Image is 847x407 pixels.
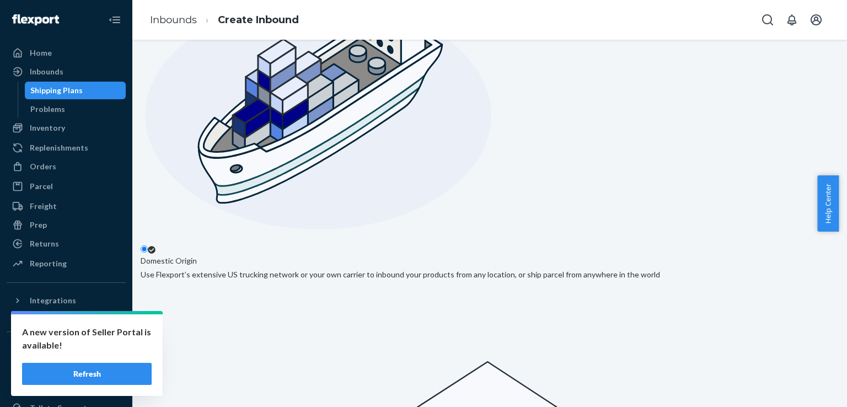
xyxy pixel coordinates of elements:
div: Parcel [30,181,53,192]
a: Problems [25,100,126,118]
a: Inbounds [7,63,126,81]
div: Orders [30,161,56,172]
a: Create Inbound [218,14,299,26]
button: Open notifications [781,9,803,31]
div: Freight [30,201,57,212]
a: Returns [7,235,126,253]
div: Home [30,47,52,58]
a: Settings [7,381,126,398]
a: Freight [7,197,126,215]
ol: breadcrumbs [141,4,308,36]
div: Problems [30,104,65,115]
a: Home [7,44,126,62]
button: Integrations [7,292,126,309]
a: Inbounds [150,14,197,26]
a: Inventory [7,119,126,137]
div: Prep [30,219,47,231]
div: Use Flexport’s extensive US trucking network or your own carrier to inbound your products from an... [141,269,660,280]
input: Domestic OriginUse Flexport’s extensive US trucking network or your own carrier to inbound your p... [141,245,148,253]
a: Orders [7,158,126,175]
a: Reporting [7,255,126,272]
div: Domestic Origin [141,255,197,266]
button: Help Center [817,175,839,232]
a: Add Fast Tag [7,363,126,376]
a: Add Integration [7,314,126,327]
div: Shipping Plans [30,85,83,96]
div: Inventory [30,122,65,133]
a: Shipping Plans [25,82,126,99]
button: Close Navigation [104,9,126,31]
a: Prep [7,216,126,234]
div: Replenishments [30,142,88,153]
a: Replenishments [7,139,126,157]
div: Integrations [30,295,76,306]
button: Refresh [22,363,152,385]
div: Returns [30,238,59,249]
button: Fast Tags [7,341,126,358]
div: Reporting [30,258,67,269]
button: Open account menu [805,9,827,31]
img: Flexport logo [12,14,59,25]
button: Open Search Box [757,9,779,31]
a: Parcel [7,178,126,195]
div: Inbounds [30,66,63,77]
p: A new version of Seller Portal is available! [22,325,152,352]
